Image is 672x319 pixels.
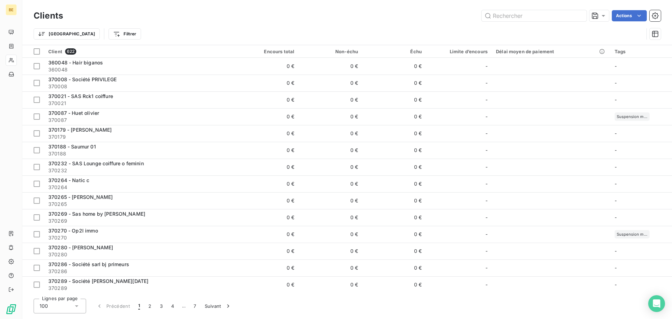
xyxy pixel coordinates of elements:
[48,60,103,65] span: 360048 - Hair biganos
[48,177,89,183] span: 370264 - Natic c
[48,150,231,157] span: 370188
[48,234,231,241] span: 370270
[235,142,299,159] td: 0 €
[299,175,362,192] td: 0 €
[201,299,236,313] button: Suivant
[485,130,488,137] span: -
[485,264,488,271] span: -
[48,184,231,191] span: 370264
[648,295,665,312] div: Open Intercom Messenger
[362,125,426,142] td: 0 €
[362,192,426,209] td: 0 €
[482,10,587,21] input: Rechercher
[48,49,62,54] span: Client
[48,100,231,107] span: 370021
[615,265,617,271] span: -
[362,243,426,259] td: 0 €
[48,211,145,217] span: 370269 - Sas home by [PERSON_NAME]
[485,164,488,171] span: -
[235,243,299,259] td: 0 €
[299,58,362,75] td: 0 €
[615,248,617,254] span: -
[485,214,488,221] span: -
[48,76,117,82] span: 370008 - Société PRIVILEGE
[299,209,362,226] td: 0 €
[485,281,488,288] span: -
[178,300,189,312] span: …
[430,49,488,54] div: Limite d’encours
[299,75,362,91] td: 0 €
[299,108,362,125] td: 0 €
[617,115,647,119] span: Suspension mission
[48,167,231,174] span: 370232
[362,259,426,276] td: 0 €
[235,125,299,142] td: 0 €
[485,231,488,238] span: -
[617,232,647,236] span: Suspension mission
[235,75,299,91] td: 0 €
[485,63,488,70] span: -
[48,217,231,224] span: 370269
[299,91,362,108] td: 0 €
[134,299,144,313] button: 1
[235,259,299,276] td: 0 €
[299,259,362,276] td: 0 €
[48,127,112,133] span: 370179 - [PERSON_NAME]
[235,276,299,293] td: 0 €
[34,28,100,40] button: [GEOGRAPHIC_DATA]
[40,303,48,310] span: 100
[362,276,426,293] td: 0 €
[48,83,231,90] span: 370008
[615,197,617,203] span: -
[48,268,231,275] span: 370286
[615,63,617,69] span: -
[235,175,299,192] td: 0 €
[138,303,140,310] span: 1
[496,49,606,54] div: Délai moyen de paiement
[485,180,488,187] span: -
[615,97,617,103] span: -
[362,175,426,192] td: 0 €
[6,4,17,15] div: BE
[362,142,426,159] td: 0 €
[612,10,647,21] button: Actions
[235,108,299,125] td: 0 €
[485,147,488,154] span: -
[156,299,167,313] button: 3
[362,75,426,91] td: 0 €
[299,125,362,142] td: 0 €
[299,142,362,159] td: 0 €
[485,79,488,86] span: -
[362,58,426,75] td: 0 €
[48,160,144,166] span: 370232 - SAS Lounge coiffure o feminin
[235,58,299,75] td: 0 €
[48,144,96,150] span: 370188 - Saumur 01
[167,299,178,313] button: 4
[235,159,299,175] td: 0 €
[48,201,231,208] span: 370265
[189,299,200,313] button: 7
[615,282,617,287] span: -
[615,181,617,187] span: -
[615,164,617,170] span: -
[48,117,231,124] span: 370087
[144,299,155,313] button: 2
[6,304,17,315] img: Logo LeanPay
[299,226,362,243] td: 0 €
[615,49,668,54] div: Tags
[235,192,299,209] td: 0 €
[48,244,113,250] span: 370280 - [PERSON_NAME]
[485,248,488,255] span: -
[299,192,362,209] td: 0 €
[362,91,426,108] td: 0 €
[615,80,617,86] span: -
[362,159,426,175] td: 0 €
[108,28,141,40] button: Filtrer
[48,228,98,234] span: 370270 - Op2l immo
[48,133,231,140] span: 370179
[48,110,99,116] span: 370087 - Huet olivier
[615,214,617,220] span: -
[48,278,148,284] span: 370289 - Société [PERSON_NAME][DATE]
[48,261,129,267] span: 370286 - Société sarl bj primeurs
[485,113,488,120] span: -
